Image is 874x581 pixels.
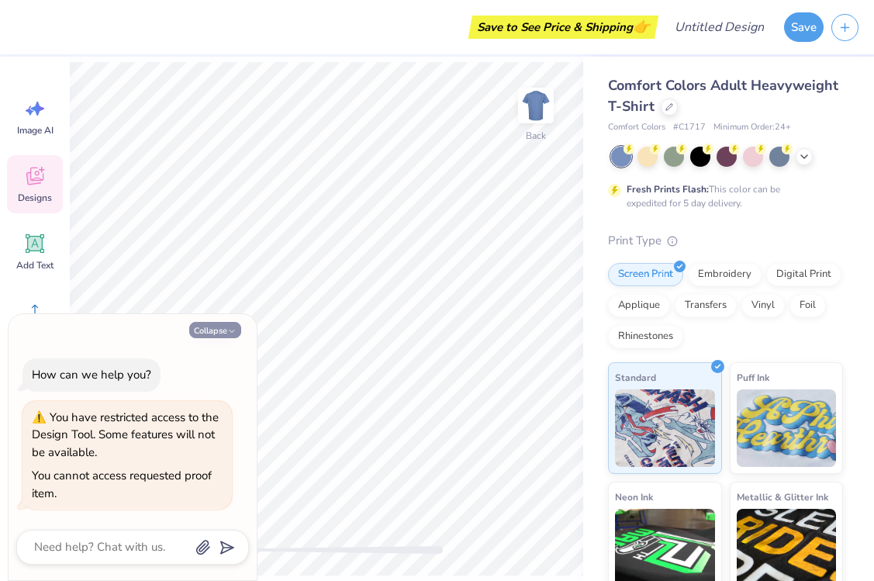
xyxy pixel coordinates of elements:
span: Add Text [16,259,54,271]
button: Collapse [189,322,241,338]
div: This color can be expedited for 5 day delivery. [627,182,817,210]
div: Save to See Price & Shipping [472,16,655,39]
div: Embroidery [688,263,762,286]
span: 👉 [633,17,650,36]
span: Standard [615,369,656,386]
div: Applique [608,294,670,317]
div: Back [526,129,546,143]
div: Digital Print [766,263,841,286]
span: Minimum Order: 24 + [713,121,791,134]
span: Comfort Colors [608,121,665,134]
div: Vinyl [741,294,785,317]
span: # C1717 [673,121,706,134]
div: You cannot access requested proof item. [32,468,212,501]
div: Print Type [608,232,843,250]
img: Standard [615,389,715,467]
div: You have restricted access to the Design Tool. Some features will not be available. [32,410,219,460]
div: Foil [789,294,826,317]
span: Puff Ink [737,369,769,386]
img: Back [520,90,551,121]
div: How can we help you? [32,367,151,382]
span: Neon Ink [615,489,653,505]
div: Rhinestones [608,325,683,348]
span: Comfort Colors Adult Heavyweight T-Shirt [608,76,838,116]
div: Screen Print [608,263,683,286]
span: Designs [18,192,52,204]
img: Puff Ink [737,389,837,467]
input: Untitled Design [662,12,776,43]
div: Transfers [675,294,737,317]
button: Save [784,12,824,42]
strong: Fresh Prints Flash: [627,183,709,195]
span: Metallic & Glitter Ink [737,489,828,505]
span: Image AI [17,124,54,137]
